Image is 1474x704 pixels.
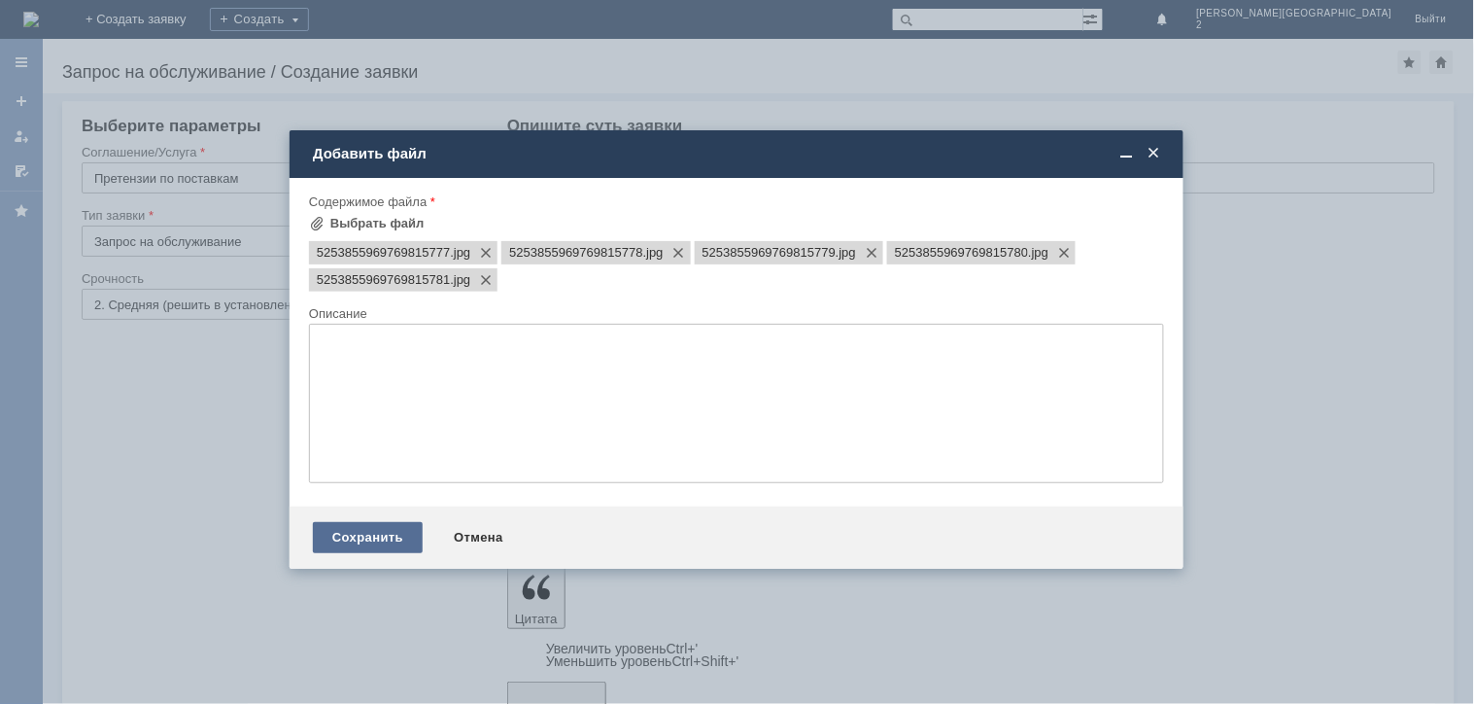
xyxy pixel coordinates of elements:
[309,195,1160,208] div: Содержимое файла
[8,39,284,70] div: при расстановке товара после приемки обнаружились повреждения:
[450,272,470,288] span: 5253855969769815781.jpg
[895,245,1028,261] span: 5253855969769815780.jpg
[8,8,284,39] div: Добрый день!
[309,307,1160,320] div: Описание
[450,245,470,261] span: 5253855969769815777.jpg
[509,245,642,261] span: 5253855969769815778.jpg
[317,272,450,288] span: 5253855969769815781.jpg
[313,145,1164,162] div: Добавить файл
[703,245,836,261] span: 5253855969769815779.jpg
[643,245,664,261] span: 5253855969769815778.jpg
[1028,245,1048,261] span: 5253855969769815780.jpg
[1145,145,1164,162] span: Закрыть
[330,216,425,231] div: Выбрать файл
[1117,145,1137,162] span: Свернуть (Ctrl + M)
[8,86,284,148] div: 1. Не читаемая маркировка на парфюме: Туалетная вода для женщин «Le paradis rose» 50 мл Dilis /12...
[317,245,450,261] span: 5253855969769815777.jpg
[836,245,856,261] span: 5253855969769815779.jpg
